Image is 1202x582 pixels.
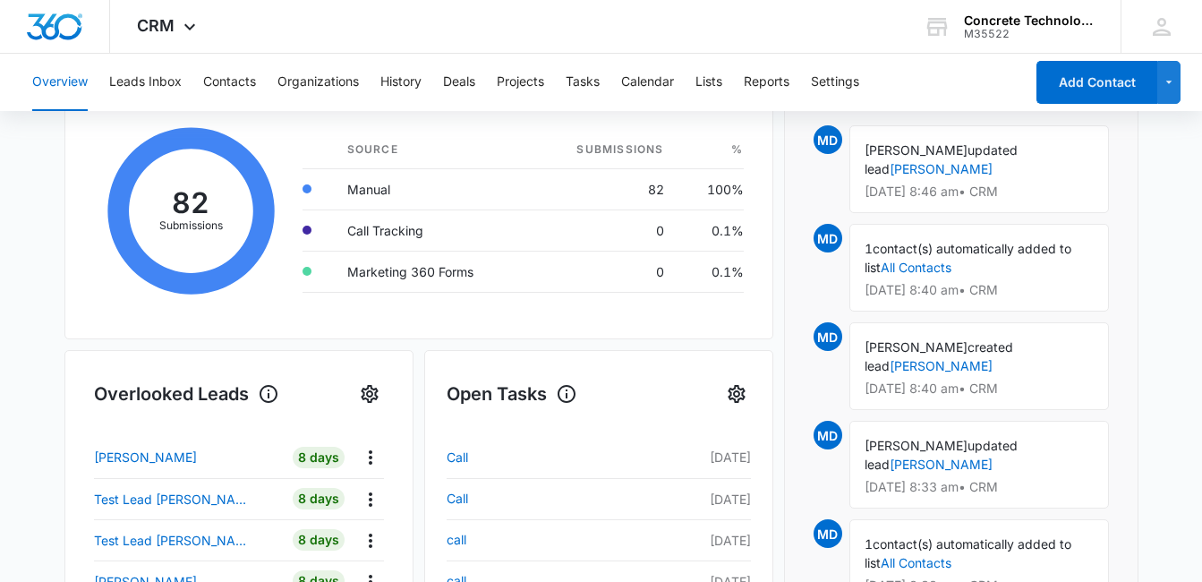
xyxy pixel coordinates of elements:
p: [DATE] 8:40 am • CRM [865,284,1094,296]
p: Test Lead [PERSON_NAME] [94,490,255,509]
a: All Contacts [881,260,951,275]
button: Deals [443,54,475,111]
a: call [447,529,651,551]
p: [DATE] 8:46 am • CRM [865,185,1094,198]
span: 1 [865,536,873,552]
span: contact(s) automatically added to list [865,241,1071,275]
td: 0 [531,210,678,251]
div: 8 Days [293,447,345,468]
p: [DATE] 8:33 am • CRM [865,481,1094,493]
span: MD [814,519,842,548]
button: Projects [497,54,544,111]
p: Test Lead [PERSON_NAME] [94,531,255,550]
span: MD [814,322,842,351]
span: [PERSON_NAME] [865,339,968,355]
a: [PERSON_NAME] [890,457,993,472]
th: % [678,131,744,169]
div: account id [964,28,1095,40]
div: 8 Days [293,488,345,509]
td: 82 [531,168,678,210]
span: [PERSON_NAME] [865,438,968,453]
button: Organizations [277,54,359,111]
a: Test Lead [PERSON_NAME] [94,490,288,509]
td: Call Tracking [333,210,531,251]
p: [PERSON_NAME] [94,448,197,466]
p: [DATE] [651,490,751,509]
p: [DATE] 8:40 am • CRM [865,382,1094,395]
button: Settings [722,380,751,408]
td: 100% [678,168,744,210]
button: Settings [355,380,384,408]
th: Source [333,131,531,169]
button: Settings [811,54,859,111]
button: Lists [695,54,722,111]
a: All Contacts [881,555,951,570]
span: 1 [865,241,873,256]
td: 0.1% [678,251,744,292]
span: CRM [137,16,175,35]
td: Manual [333,168,531,210]
h1: Open Tasks [447,381,577,407]
span: MD [814,125,842,154]
td: Marketing 360 Forms [333,251,531,292]
button: Overview [32,54,88,111]
th: Submissions [531,131,678,169]
button: Tasks [566,54,600,111]
button: History [380,54,422,111]
a: Call [447,447,651,468]
a: Test Lead [PERSON_NAME] [94,531,288,550]
button: Actions [356,526,384,554]
a: [PERSON_NAME] [890,161,993,176]
p: [DATE] [651,531,751,550]
a: [PERSON_NAME] [890,358,993,373]
button: Contacts [203,54,256,111]
p: [DATE] [651,448,751,466]
button: Actions [356,485,384,513]
div: account name [964,13,1095,28]
td: 0.1% [678,210,744,251]
button: Reports [744,54,789,111]
h1: Overlooked Leads [94,381,279,407]
button: Calendar [621,54,674,111]
span: MD [814,421,842,449]
a: [PERSON_NAME] [94,448,288,466]
a: Call [447,488,651,509]
td: 0 [531,251,678,292]
button: Add Contact [1036,61,1157,104]
span: [PERSON_NAME] [865,142,968,158]
div: 8 Days [293,529,345,551]
span: MD [814,224,842,252]
button: Actions [356,443,384,471]
span: contact(s) automatically added to list [865,536,1071,570]
button: Leads Inbox [109,54,182,111]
